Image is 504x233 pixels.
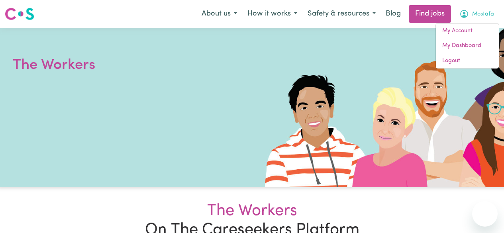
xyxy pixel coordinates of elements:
div: The Workers [58,202,447,221]
a: My Dashboard [436,38,499,53]
a: Blog [381,5,406,23]
button: About us [196,6,242,22]
div: My Account [435,23,499,69]
h1: The Workers [13,55,204,76]
iframe: Button to launch messaging window [472,201,498,227]
img: Careseekers logo [5,7,34,21]
a: Find jobs [409,5,451,23]
span: Mostafa [472,10,494,19]
button: Safety & resources [302,6,381,22]
a: My Account [436,23,499,39]
a: Careseekers logo [5,5,34,23]
button: My Account [454,6,499,22]
a: Logout [436,53,499,69]
button: How it works [242,6,302,22]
